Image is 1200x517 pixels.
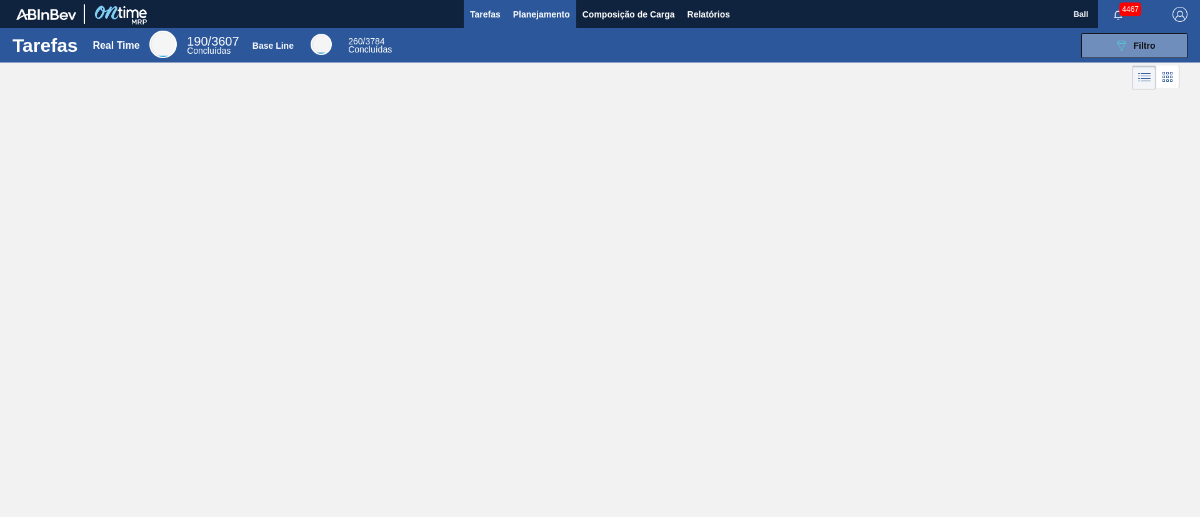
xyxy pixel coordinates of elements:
div: Visão em Lista [1132,66,1156,89]
span: Tarefas [470,7,501,22]
span: Relatórios [687,7,730,22]
img: Logout [1172,7,1187,22]
span: / 3784 [348,36,384,46]
span: 4467 [1119,3,1141,16]
span: Planejamento [513,7,570,22]
button: Filtro [1081,33,1187,58]
span: Concluídas [348,44,392,54]
span: Composição de Carga [582,7,675,22]
span: Concluídas [187,46,231,56]
span: / 3607 [187,34,239,48]
span: 260 [348,36,362,46]
div: Visão em Cards [1156,66,1179,89]
h1: Tarefas [12,38,78,53]
div: Real Time [92,40,139,51]
div: Base Line [311,34,332,55]
span: 190 [187,34,207,48]
button: Notificações [1098,6,1138,23]
div: Base Line [252,41,294,51]
img: TNhmsLtSVTkK8tSr43FrP2fwEKptu5GPRR3wAAAABJRU5ErkJggg== [16,9,76,20]
div: Base Line [348,38,392,54]
div: Real Time [187,36,239,55]
span: Filtro [1134,41,1156,51]
div: Real Time [149,31,177,58]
